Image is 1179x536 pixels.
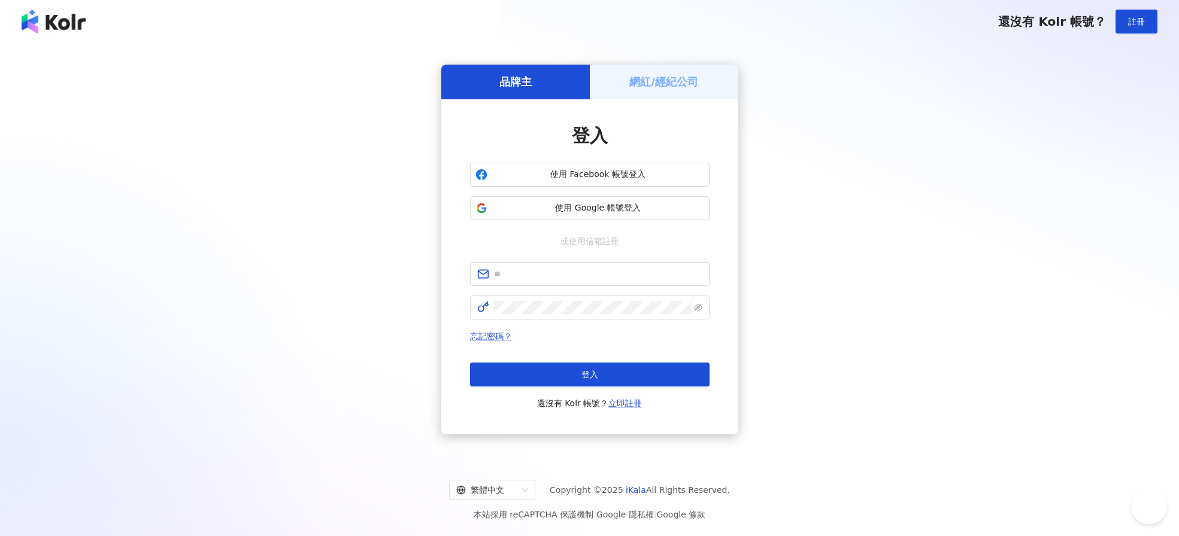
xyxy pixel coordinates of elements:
[499,74,532,89] h5: 品牌主
[694,303,702,312] span: eye-invisible
[470,196,710,220] button: 使用 Google 帳號登入
[626,485,646,495] a: iKala
[22,10,86,33] img: logo
[572,125,608,146] span: 登入
[456,480,517,500] div: 繁體中文
[1131,488,1167,524] iframe: Help Scout Beacon - Open
[492,202,704,214] span: 使用 Google 帳號登入
[1116,10,1157,33] button: 註冊
[581,370,598,379] span: 登入
[537,396,642,410] span: 還沒有 Kolr 帳號？
[1128,17,1145,26] span: 註冊
[470,331,512,341] a: 忘記密碼？
[656,510,705,519] a: Google 條款
[654,510,657,519] span: |
[629,74,698,89] h5: 網紅/經紀公司
[596,510,654,519] a: Google 隱私權
[550,483,730,497] span: Copyright © 2025 All Rights Reserved.
[470,163,710,187] button: 使用 Facebook 帳號登入
[593,510,596,519] span: |
[608,398,642,408] a: 立即註冊
[998,14,1106,29] span: 還沒有 Kolr 帳號？
[470,363,710,386] button: 登入
[474,507,705,522] span: 本站採用 reCAPTCHA 保護機制
[492,169,704,181] span: 使用 Facebook 帳號登入
[552,234,628,248] span: 或使用信箱註冊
